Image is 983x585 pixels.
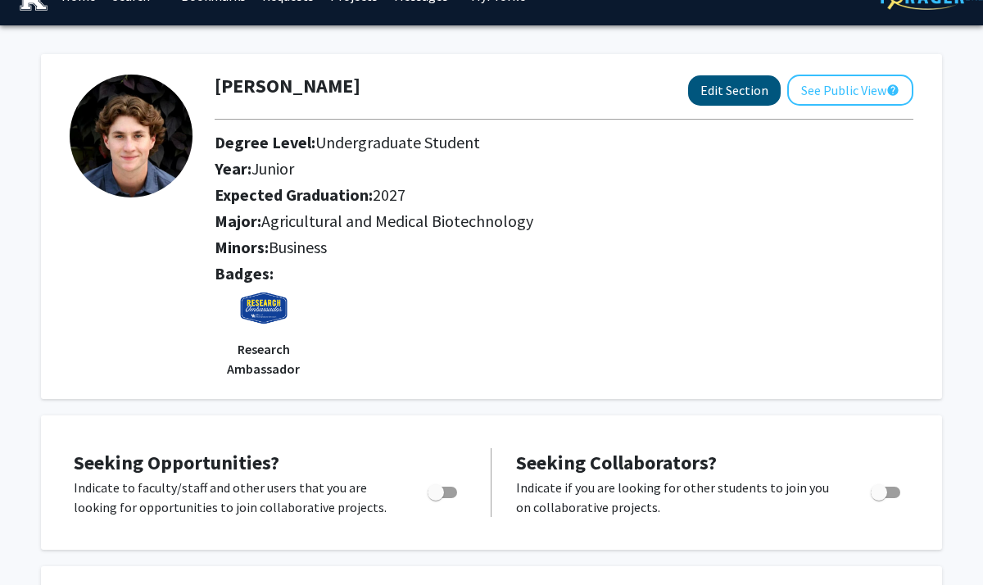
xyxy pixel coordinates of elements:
[215,339,313,379] p: Research Ambassador
[373,184,405,205] span: 2027
[516,450,717,475] span: Seeking Collaborators?
[516,478,840,517] p: Indicate if you are looking for other students to join you on collaborative projects.
[215,159,800,179] h2: Year:
[251,158,294,179] span: Junior
[864,478,909,502] div: Toggle
[215,211,913,231] h2: Major:
[315,132,480,152] span: Undergraduate Student
[215,133,800,152] h2: Degree Level:
[12,511,70,573] iframe: Chat
[269,237,327,257] span: Business
[74,450,279,475] span: Seeking Opportunities?
[215,75,360,98] h1: [PERSON_NAME]
[421,478,466,502] div: Toggle
[787,75,913,106] button: See Public View
[74,478,396,517] p: Indicate to faculty/staff and other users that you are looking for opportunities to join collabor...
[261,211,533,231] span: Agricultural and Medical Biotechnology
[215,264,913,283] h2: Badges:
[239,290,288,339] img: research_ambassador.png
[886,80,899,100] mat-icon: help
[70,75,193,197] img: Profile Picture
[688,75,781,106] button: Edit Section
[215,238,913,257] h2: Minors:
[215,185,800,205] h2: Expected Graduation:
